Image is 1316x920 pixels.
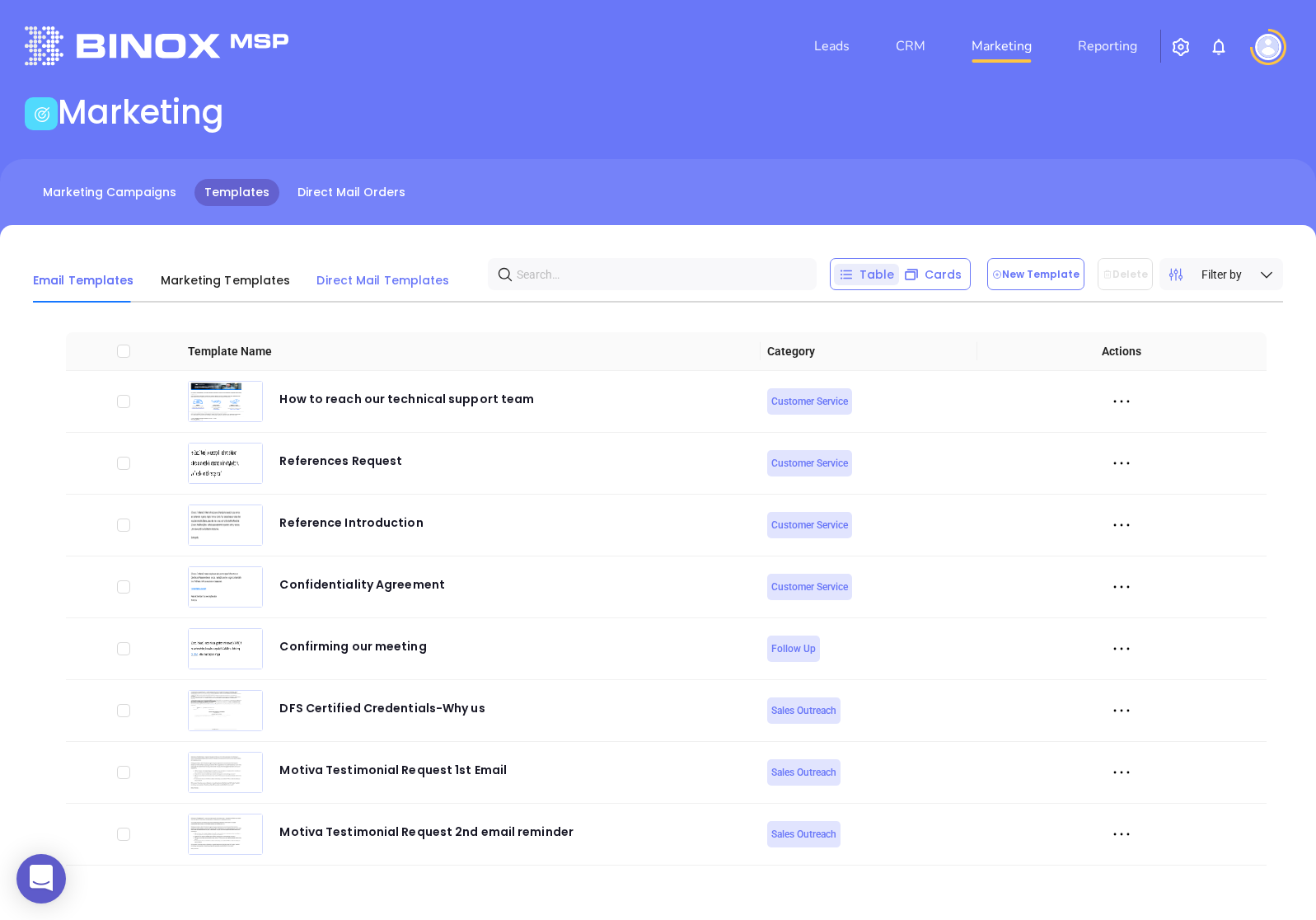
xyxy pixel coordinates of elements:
span: Marketing Templates [161,272,291,289]
span: Customer Service [771,516,848,534]
span: Follow Up [771,640,816,658]
div: Confidentiality Agreement [279,575,445,608]
img: iconSetting [1171,37,1191,57]
img: iconNotification [1209,37,1229,57]
div: DFS Certified Credentials-Why us [279,698,485,731]
a: Templates [194,179,279,206]
span: Customer Service [771,392,848,411]
span: Sales Outreach [771,763,836,782]
div: Table [834,264,899,285]
div: References Request [279,451,402,484]
th: Category [761,332,977,371]
span: Direct Mail Templates [316,272,449,289]
span: Email Templates [33,272,134,289]
a: CRM [889,30,932,63]
div: Motiva Testimonial Request 1st Email [279,760,507,793]
div: How to reach our technical support team [279,389,534,422]
span: Customer Service [771,454,848,472]
a: Marketing [965,30,1038,63]
a: Direct Mail Orders [288,179,415,206]
div: Reference Introduction [279,513,423,546]
span: Sales Outreach [771,702,836,720]
th: Template Name [181,332,760,371]
a: Leads [808,30,856,63]
span: Sales Outreach [771,825,836,843]
span: Filter by [1201,265,1242,284]
button: New Template [987,258,1084,290]
img: user [1255,34,1281,60]
img: logo [25,26,288,65]
a: Marketing Campaigns [33,179,186,206]
div: Motiva Testimonial Request 2nd email reminder [279,822,574,855]
th: Actions [977,332,1267,371]
a: Reporting [1071,30,1144,63]
span: Customer Service [771,578,848,596]
button: Delete [1098,258,1153,290]
h1: Marketing [58,92,224,132]
input: Search… [517,261,794,287]
div: Confirming our meeting [279,636,426,669]
div: Cards [899,264,967,285]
